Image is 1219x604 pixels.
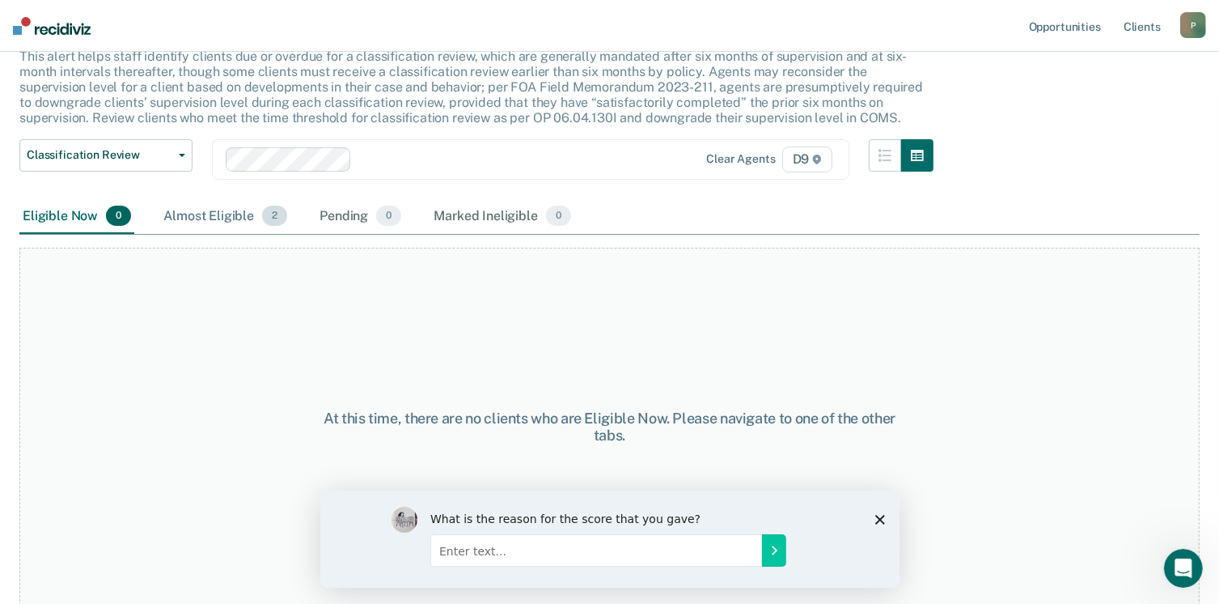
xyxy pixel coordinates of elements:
[13,17,91,35] img: Recidiviz
[315,410,904,444] div: At this time, there are no clients who are Eligible Now. Please navigate to one of the other tabs.
[1164,549,1203,588] iframe: Intercom live chat
[19,139,193,172] button: Classification Review
[262,206,287,227] span: 2
[27,148,172,162] span: Classification Review
[430,199,574,235] div: Marked Ineligible0
[376,206,401,227] span: 0
[546,206,571,227] span: 0
[706,152,775,166] div: Clear agents
[19,199,134,235] div: Eligible Now0
[320,491,899,588] iframe: Survey by Kim from Recidiviz
[19,49,923,126] p: This alert helps staff identify clients due or overdue for a classification review, which are gen...
[160,199,290,235] div: Almost Eligible2
[782,147,833,172] span: D9
[1180,12,1206,38] button: P
[316,199,404,235] div: Pending0
[106,206,131,227] span: 0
